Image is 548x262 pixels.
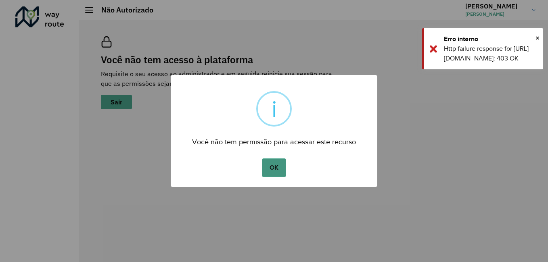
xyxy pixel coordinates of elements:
[272,93,277,125] div: i
[444,44,537,63] div: Http failure response for [URL][DOMAIN_NAME]: 403 OK
[262,158,286,177] button: OK
[444,34,537,44] div: Erro interno
[535,32,540,44] span: ×
[535,32,540,44] button: Close
[171,130,377,148] div: Você não tem permissão para acessar este recurso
